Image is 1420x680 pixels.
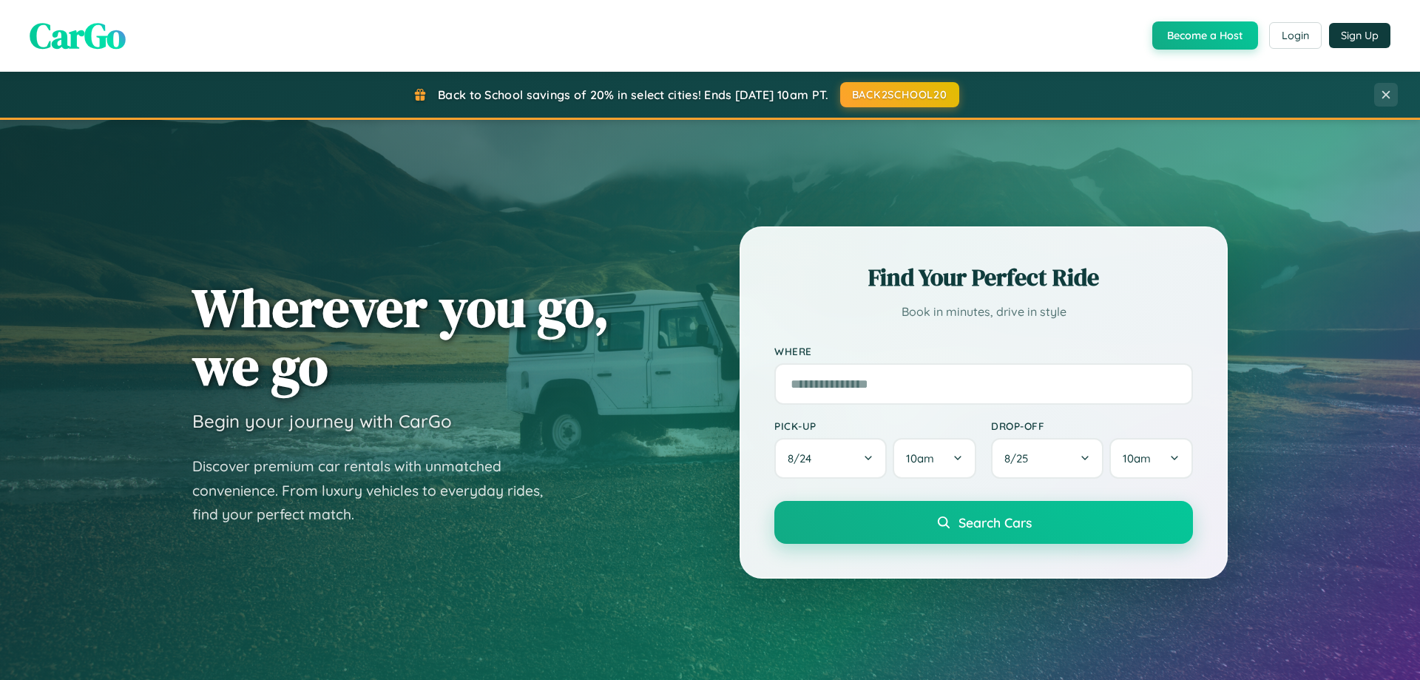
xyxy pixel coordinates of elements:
button: 10am [1109,438,1193,479]
p: Book in minutes, drive in style [774,301,1193,323]
h2: Find Your Perfect Ride [774,261,1193,294]
label: Pick-up [774,420,976,432]
span: Search Cars [958,514,1032,531]
span: CarGo [30,11,126,60]
button: 8/24 [774,438,887,479]
h1: Wherever you go, we go [192,278,609,395]
label: Where [774,345,1193,357]
label: Drop-off [991,420,1193,432]
p: Discover premium car rentals with unmatched convenience. From luxury vehicles to everyday rides, ... [192,454,562,527]
span: 8 / 25 [1004,451,1035,465]
span: 10am [1123,451,1151,465]
button: Login [1269,22,1322,49]
h3: Begin your journey with CarGo [192,410,452,432]
button: BACK2SCHOOL20 [840,82,959,107]
button: Become a Host [1152,21,1258,50]
button: Sign Up [1329,23,1390,48]
button: 8/25 [991,438,1103,479]
span: 8 / 24 [788,451,819,465]
button: 10am [893,438,976,479]
button: Search Cars [774,501,1193,544]
span: Back to School savings of 20% in select cities! Ends [DATE] 10am PT. [438,87,828,102]
span: 10am [906,451,934,465]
